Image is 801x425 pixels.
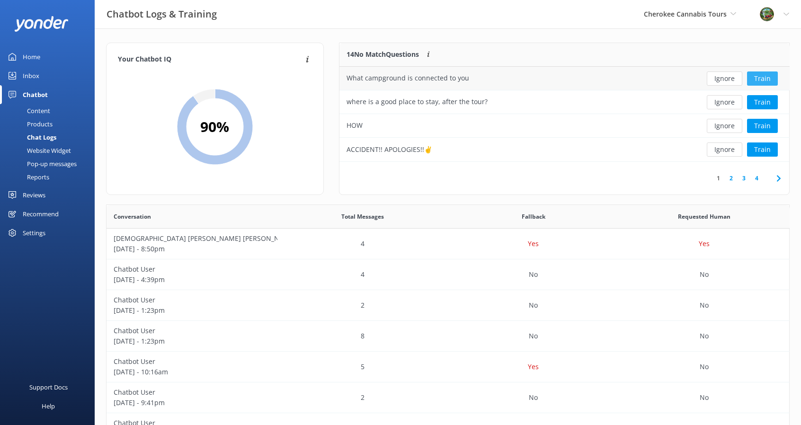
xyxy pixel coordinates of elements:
p: 8 [361,331,365,341]
span: Total Messages [341,212,384,221]
div: where is a good place to stay, after the tour? [347,97,488,107]
a: Chat Logs [6,131,95,144]
div: row [339,138,790,161]
a: 2 [725,174,738,183]
p: Chatbot User [114,295,270,305]
p: No [700,362,709,372]
p: No [529,331,538,341]
p: Chatbot User [114,326,270,336]
div: Recommend [23,204,59,223]
div: row [107,259,790,290]
span: Requested Human [678,212,730,221]
p: Yes [528,239,539,249]
div: Website Widget [6,144,71,157]
div: Chatbot [23,85,48,104]
div: row [107,382,790,413]
p: 2 [361,300,365,310]
a: Reports [6,170,95,184]
a: Website Widget [6,144,95,157]
p: [DEMOGRAPHIC_DATA] [PERSON_NAME] [PERSON_NAME] [114,233,296,244]
div: row [107,321,790,352]
p: Chatbot User [114,264,270,274]
p: Yes [699,239,710,249]
div: Content [6,104,50,117]
a: Products [6,117,95,131]
div: row [339,67,790,90]
div: row [107,352,790,382]
div: Help [42,397,55,416]
button: Ignore [707,95,742,109]
p: No [700,269,709,280]
p: No [700,300,709,310]
p: 5 [361,362,365,372]
h3: Chatbot Logs & Training [107,7,217,22]
div: HOW [347,120,363,131]
span: Conversation [114,212,151,221]
div: Reviews [23,186,45,204]
div: Inbox [23,66,39,85]
div: Settings [23,223,45,242]
p: 2 [361,392,365,403]
button: Ignore [707,71,742,86]
div: row [107,229,790,259]
p: Chatbot User [114,387,270,398]
p: [DATE] - 10:16am [114,367,270,377]
button: Train [747,119,778,133]
p: 14 No Match Questions [347,49,419,60]
p: [DATE] - 1:23pm [114,305,270,316]
p: [DATE] - 4:39pm [114,274,270,285]
button: Train [747,142,778,157]
div: Home [23,47,40,66]
span: Cherokee Cannabis Tours [644,9,727,18]
h2: 90 % [200,115,229,138]
p: No [529,300,538,310]
div: Pop-up messages [6,157,77,170]
p: Yes [528,362,539,372]
h4: Your Chatbot IQ [118,54,303,65]
button: Train [747,95,778,109]
div: ACCIDENT!! APOLOGIES!!✌️ [347,144,432,155]
div: Reports [6,170,49,184]
img: yonder-white-logo.png [14,16,69,32]
button: Train [747,71,778,86]
div: What campground is connected to you [347,73,469,83]
p: [DATE] - 1:23pm [114,336,270,346]
p: Chatbot User [114,356,270,367]
button: Ignore [707,142,742,157]
a: Content [6,104,95,117]
div: row [339,90,790,114]
div: Chat Logs [6,131,56,144]
div: grid [339,67,790,161]
p: No [700,392,709,403]
p: 4 [361,239,365,249]
a: 3 [738,174,750,183]
div: row [339,114,790,138]
img: 789-1755618753.png [760,7,774,21]
div: Products [6,117,53,131]
p: [DATE] - 8:50pm [114,244,296,254]
button: Ignore [707,119,742,133]
p: No [529,269,538,280]
p: No [529,392,538,403]
a: Pop-up messages [6,157,95,170]
a: 4 [750,174,763,183]
p: 4 [361,269,365,280]
div: Support Docs [29,378,68,397]
a: 1 [712,174,725,183]
p: No [700,331,709,341]
p: [DATE] - 9:41pm [114,398,270,408]
div: row [107,290,790,321]
span: Fallback [522,212,545,221]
